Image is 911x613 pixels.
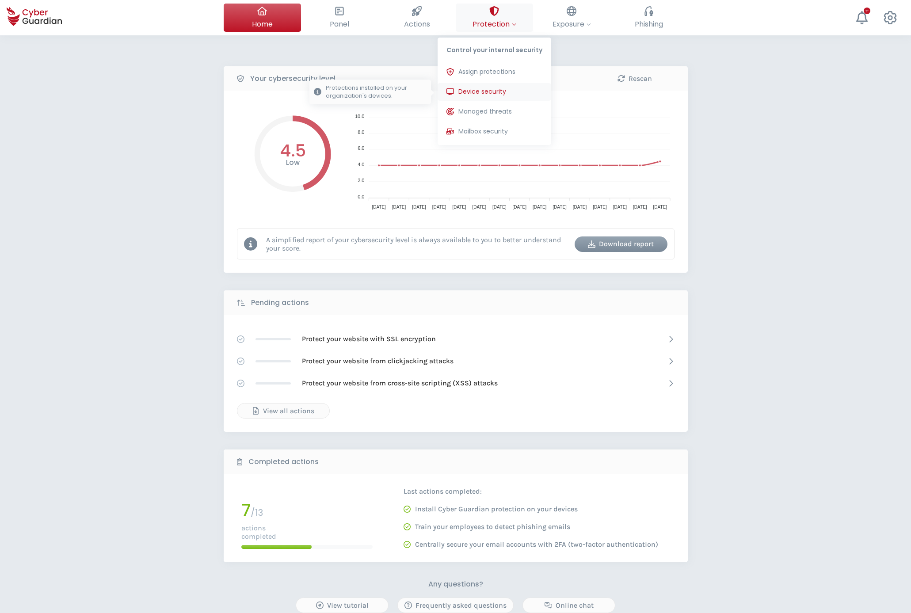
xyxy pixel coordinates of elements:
tspan: [DATE] [392,205,406,209]
button: Phishing [610,4,688,32]
tspan: [DATE] [372,205,386,209]
button: ProtectionControl your internal securityAssign protectionsDevice securityProtections installed on... [456,4,533,32]
span: / 13 [251,506,263,519]
tspan: [DATE] [633,205,647,209]
tspan: 6.0 [358,145,364,151]
tspan: [DATE] [432,205,446,209]
div: Online chat [530,600,608,611]
tspan: [DATE] [532,205,546,209]
p: Protect your website from clickjacking attacks [302,356,454,366]
div: + [864,8,870,14]
p: Train your employees to detect phishing emails [415,522,570,531]
b: Pending actions [251,297,309,308]
div: Rescan [595,73,675,84]
p: Install Cyber Guardian protection on your devices [415,505,578,514]
button: Device securityProtections installed on your organization's devices. [438,83,551,101]
span: Protection [473,19,516,30]
tspan: [DATE] [452,205,466,209]
div: Frequently asked questions [404,600,507,611]
button: Exposure [533,4,610,32]
div: View tutorial [303,600,381,611]
h3: Any questions? [428,580,483,589]
b: Completed actions [248,457,319,467]
span: Panel [330,19,349,30]
tspan: 4.0 [358,162,364,167]
button: Rescan [588,71,681,86]
span: Managed threats [458,107,512,116]
p: Protections installed on your organization's devices. [326,84,427,100]
span: Assign protections [458,67,515,76]
p: A simplified report of your cybersecurity level is always available to you to better understand y... [266,236,568,252]
tspan: [DATE] [593,205,607,209]
button: View tutorial [296,598,389,613]
span: Exposure [553,19,591,30]
tspan: [DATE] [653,205,667,209]
p: Centrally secure your email accounts with 2FA (two-factor authentication) [415,540,658,549]
tspan: 10.0 [355,114,364,119]
tspan: [DATE] [613,205,627,209]
tspan: 0.0 [358,194,364,199]
button: Panel [301,4,378,32]
button: Frequently asked questions [397,598,514,613]
button: Online chat [522,598,615,613]
p: Last actions completed: [404,487,647,496]
span: Actions [404,19,430,30]
tspan: [DATE] [553,205,567,209]
tspan: [DATE] [512,205,526,209]
div: View all actions [244,406,323,416]
span: Phishing [635,19,663,30]
button: Managed threats [438,103,551,121]
tspan: [DATE] [492,205,507,209]
tspan: 2.0 [358,178,364,183]
button: Home [224,4,301,32]
button: View all actions [237,403,330,419]
p: Protect your website with SSL encryption [302,334,436,344]
button: Actions [378,4,456,32]
p: Control your internal security [438,38,551,59]
p: actions [241,524,373,532]
span: Mailbox security [458,127,508,136]
button: Download report [575,236,667,252]
button: Mailbox security [438,123,551,141]
button: Assign protections [438,63,551,81]
b: Your cybersecurity level [250,73,335,84]
div: Download report [581,239,661,249]
tspan: [DATE] [412,205,426,209]
h1: 7 [241,502,251,518]
p: completed [241,532,373,541]
tspan: 8.0 [358,129,364,135]
tspan: [DATE] [572,205,587,209]
tspan: [DATE] [472,205,486,209]
span: Device security [458,87,506,96]
span: Home [252,19,273,30]
p: Protect your website from cross-site scripting (XSS) attacks [302,378,498,388]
